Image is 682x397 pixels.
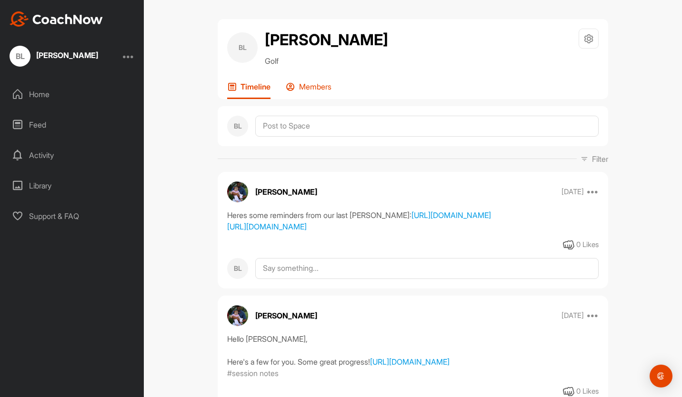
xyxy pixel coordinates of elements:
[36,51,98,59] div: [PERSON_NAME]
[5,82,140,106] div: Home
[5,204,140,228] div: Support & FAQ
[370,357,450,367] a: [URL][DOMAIN_NAME]
[227,209,599,232] div: Heres some reminders from our last [PERSON_NAME]:
[227,305,248,326] img: avatar
[576,386,599,397] div: 0 Likes
[299,82,331,91] p: Members
[227,181,248,202] img: avatar
[265,29,388,51] h2: [PERSON_NAME]
[592,153,608,165] p: Filter
[227,116,248,137] div: BL
[227,367,279,379] p: #session notes
[5,143,140,167] div: Activity
[562,187,584,197] p: [DATE]
[255,186,317,198] p: [PERSON_NAME]
[241,82,271,91] p: Timeline
[562,311,584,320] p: [DATE]
[5,113,140,137] div: Feed
[255,310,317,321] p: [PERSON_NAME]
[265,55,388,67] p: Golf
[576,239,599,250] div: 0 Likes
[227,333,599,367] div: Hello [PERSON_NAME], Here's a few for you. Some great progress!
[227,222,307,231] a: [URL][DOMAIN_NAME]
[10,11,103,27] img: CoachNow
[227,258,248,279] div: BL
[227,32,258,63] div: BL
[5,174,140,198] div: Library
[650,365,672,387] div: Open Intercom Messenger
[411,210,491,220] a: [URL][DOMAIN_NAME]
[10,46,30,67] div: BL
